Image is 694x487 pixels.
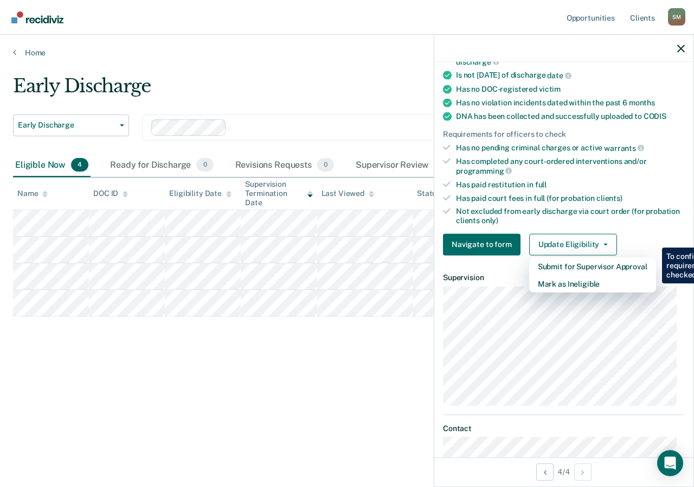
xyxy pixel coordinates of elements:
div: Not excluded from early discharge via court order (for probation clients [456,207,685,225]
span: months [629,98,655,106]
div: Name [17,189,48,198]
button: Navigate to form [443,233,520,255]
img: Recidiviz [11,11,63,23]
div: Eligible Now [13,154,91,178]
div: DOC ID [93,189,128,198]
span: clients) [596,193,622,202]
dt: Supervision [443,273,685,282]
div: 4 / 4 [434,457,693,486]
span: warrants [604,143,644,152]
span: only) [481,216,498,225]
a: Navigate to form link [443,233,525,255]
button: Previous Opportunity [536,463,554,480]
div: Open Intercom Messenger [657,450,683,476]
span: programming [456,166,512,175]
div: Has no DOC-registered [456,84,685,93]
span: date [547,71,571,80]
span: victim [539,84,561,93]
span: Early Discharge [18,121,115,130]
div: Has paid court fees in full (for probation [456,193,685,203]
button: Profile dropdown button [668,8,685,26]
button: Next Opportunity [574,463,592,480]
button: Mark as Ineligible [529,275,656,292]
div: DNA has been collected and successfully uploaded to [456,111,685,121]
div: Last Viewed [322,189,374,198]
button: Submit for Supervisor Approval [529,257,656,275]
span: full [535,180,547,188]
div: Ready for Discharge [108,154,215,178]
div: Requirements for officers to check [443,129,685,138]
div: Status [417,189,440,198]
div: Has paid restitution in [456,180,685,189]
div: Supervision Termination Date [245,180,312,207]
span: CODIS [644,111,666,120]
div: Has no violation incidents dated within the past 6 [456,98,685,107]
div: Has completed any court-ordered interventions and/or [456,157,685,175]
div: Early Discharge [13,75,638,106]
div: Revisions Requests [233,154,336,178]
span: 0 [196,158,213,172]
dt: Contact [443,423,685,433]
div: Is not [DATE] of discharge [456,71,685,80]
span: 4 [71,158,88,172]
button: Update Eligibility [529,233,617,255]
div: S M [668,8,685,26]
div: Supervisor Review [354,154,454,178]
a: Home [13,48,681,58]
span: 0 [317,158,334,172]
div: Eligibility Date [169,189,232,198]
div: Has no pending criminal charges or active [456,143,685,153]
